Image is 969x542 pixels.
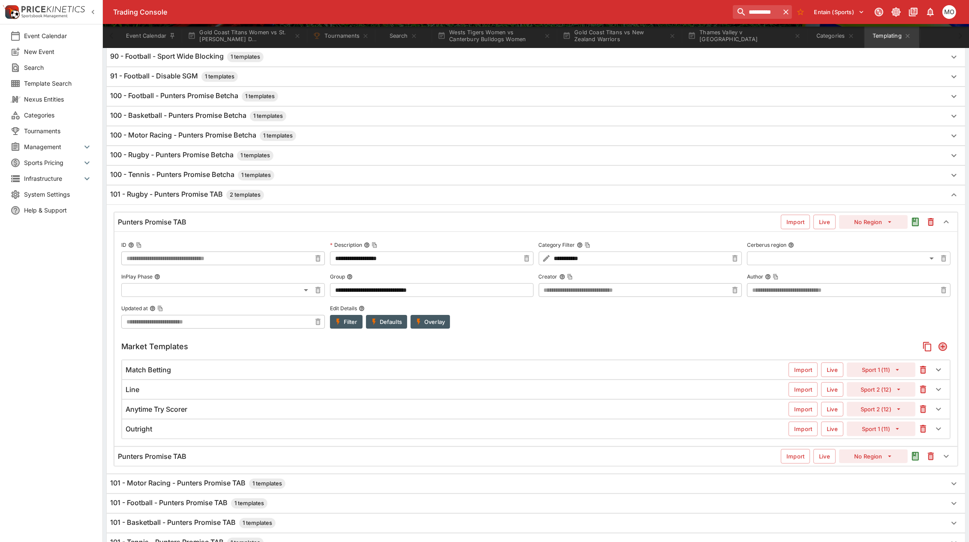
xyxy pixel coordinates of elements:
button: Sport 2 (12) [847,382,915,397]
button: Live [813,449,836,464]
button: Sport 2 (12) [847,402,915,416]
button: Documentation [906,4,921,20]
span: 1 templates [201,72,238,81]
span: 1 templates [238,171,274,180]
button: AuthorCopy To Clipboard [765,274,771,280]
button: DescriptionCopy To Clipboard [364,242,370,248]
h6: 100 - Motor Racing - Punters Promise Betcha [110,131,296,141]
span: Nexus Entities [24,95,92,104]
span: 1 templates [227,53,264,61]
button: Wests Tigers Women vs Canterbury Bulldogs Women [432,24,556,48]
button: InPlay Phase [154,274,160,280]
span: Categories [24,111,92,120]
h6: 100 - Rugby - Punters Promise Betcha [110,150,273,161]
h6: Anytime Try Scorer [126,405,187,414]
button: Filter [330,315,363,329]
span: Management [24,142,82,151]
button: Audit the Template Change History [908,214,923,230]
p: Description [330,241,362,249]
button: Import [781,449,810,464]
h6: Line [126,385,139,394]
button: Group [347,274,353,280]
button: Connected to PK [871,4,887,20]
h6: 101 - Basketball - Punters Promise TAB [110,518,276,528]
button: No Region [839,215,908,229]
button: Sport 1 (11) [847,422,915,436]
p: InPlay Phase [121,273,153,280]
button: Copy Market Templates [920,339,935,354]
button: Copy To Clipboard [773,274,779,280]
div: Trading Console [113,8,729,17]
button: Import [789,402,818,416]
span: Search [24,63,92,72]
p: Author [747,273,763,280]
button: Thames Valley v [GEOGRAPHIC_DATA] [683,24,806,48]
span: 1 templates [242,92,278,101]
button: Category FilterCopy To Clipboard [577,242,583,248]
p: ID [121,241,126,249]
h6: 100 - Football - Punters Promise Betcha [110,91,278,102]
span: 1 templates [239,519,276,527]
button: Search [376,24,431,48]
button: Sport 1 (11) [847,362,915,377]
h6: Outright [126,425,152,434]
button: Overlay [411,315,450,329]
button: Live [821,422,843,436]
button: Edit Details [359,305,365,311]
button: Copy To Clipboard [136,242,142,248]
button: Toggle light/dark mode [888,4,904,20]
img: PriceKinetics Logo [3,3,20,21]
h6: Match Betting [126,365,171,374]
button: Notifications [923,4,938,20]
button: Copy To Clipboard [585,242,591,248]
span: System Settings [24,190,92,199]
span: Sports Pricing [24,158,82,167]
button: Defaults [366,315,407,329]
img: Sportsbook Management [21,14,68,18]
div: Mark O'Loughlan [942,5,956,19]
span: New Event [24,47,92,56]
h6: 101 - Rugby - Punters Promise TAB [110,190,264,200]
button: Audit the Template Change History [908,449,923,464]
button: IDCopy To Clipboard [128,242,134,248]
button: Import [789,362,818,377]
p: Edit Details [330,305,357,312]
button: Live [813,215,836,229]
button: CreatorCopy To Clipboard [559,274,565,280]
button: Add [935,339,951,354]
button: No Region [839,449,908,463]
span: 1 templates [237,151,273,160]
button: Tournaments [308,24,374,48]
h6: 100 - Tennis - Punters Promise Betcha [110,170,274,180]
button: Updated atCopy To Clipboard [150,305,156,311]
button: Live [821,382,843,397]
h5: Market Templates [121,341,188,351]
button: Select Tenant [809,5,870,19]
input: search [733,5,780,19]
span: Infrastructure [24,174,82,183]
p: Group [330,273,345,280]
button: Import [781,215,810,229]
span: 1 templates [260,132,296,140]
p: Creator [539,273,558,280]
p: Updated at [121,305,148,312]
h6: 91 - Football - Disable SGM [110,72,238,82]
span: Help & Support [24,206,92,215]
button: Event Calendar [121,24,181,48]
button: Gold Coast Titans Women vs St. [PERSON_NAME] D... [183,24,306,48]
button: Mark O'Loughlan [940,3,959,21]
h6: 101 - Motor Racing - Punters Promise TAB [110,479,285,489]
button: Import [789,382,818,397]
h6: Punters Promise TAB [118,218,186,227]
button: This will delete the selected template. You will still need to Save Template changes to commit th... [923,214,939,230]
span: 1 templates [250,112,286,120]
span: Tournaments [24,126,92,135]
span: 2 templates [226,191,264,199]
button: Copy To Clipboard [372,242,378,248]
button: No Bookmarks [794,5,807,19]
button: Templating [864,24,919,48]
img: PriceKinetics [21,6,85,12]
span: 1 templates [231,499,267,508]
button: Cerberus region [788,242,794,248]
button: Gold Coast Titans vs New Zealand Warriors [558,24,681,48]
